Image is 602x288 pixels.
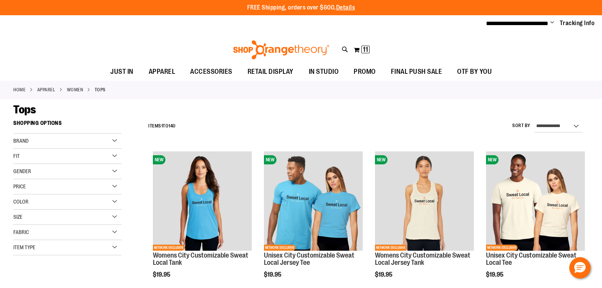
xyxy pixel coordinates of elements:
span: NEW [153,155,165,164]
a: OTF BY YOU [450,63,499,81]
span: NEW [375,155,388,164]
a: Home [13,86,25,93]
h2: Items to [148,120,176,132]
span: FINAL PUSH SALE [391,63,442,80]
span: Size [13,214,22,220]
a: Unisex City Customizable Sweat Local Jersey Tee [264,251,354,267]
a: Womens City Customizable Sweat Local Jersey Tank [375,251,470,267]
span: $19.95 [375,271,394,278]
a: JUST IN [103,63,141,81]
span: JUST IN [110,63,133,80]
span: Brand [13,138,29,144]
span: NETWORK EXCLUSIVE [486,245,518,251]
button: Account menu [550,19,554,27]
label: Sort By [512,123,531,129]
a: Unisex City Customizable Sweat Local Tee [486,251,577,267]
span: PROMO [354,63,376,80]
a: RETAIL DISPLAY [240,63,301,81]
p: FREE Shipping, orders over $600. [247,3,355,12]
a: WOMEN [67,86,83,93]
img: Shop Orangetheory [232,40,330,59]
span: Item Type [13,244,35,250]
span: APPAREL [149,63,175,80]
a: IN STUDIO [301,63,346,81]
span: NETWORK EXCLUSIVE [153,245,184,251]
span: NETWORK EXCLUSIVE [264,245,295,251]
span: NEW [264,155,276,164]
span: OTF BY YOU [457,63,492,80]
span: 1 [161,123,163,129]
a: ACCESSORIES [183,63,240,81]
span: Price [13,183,26,189]
span: ACCESSORIES [190,63,232,80]
a: APPAREL [37,86,56,93]
a: Tracking Info [560,19,595,27]
a: City Customizable Jersey Racerback TankNEWNETWORK EXCLUSIVE [375,151,474,251]
span: $19.95 [264,271,283,278]
a: Womens City Customizable Sweat Local Tank [153,251,248,267]
a: Unisex City Customizable Fine Jersey TeeNEWNETWORK EXCLUSIVE [264,151,363,251]
a: Details [336,4,355,11]
span: Color [13,199,29,205]
a: PROMO [346,63,383,81]
img: City Customizable Perfect Racerback Tank [153,151,252,250]
a: Image of Unisex City Customizable Very Important TeeNEWNETWORK EXCLUSIVE [486,151,585,251]
span: $19.95 [486,271,505,278]
span: RETAIL DISPLAY [248,63,294,80]
span: 11 [363,46,368,53]
span: NETWORK EXCLUSIVE [375,245,407,251]
span: $19.95 [153,271,172,278]
strong: Tops [95,86,106,93]
img: Unisex City Customizable Fine Jersey Tee [264,151,363,250]
span: Fabric [13,229,29,235]
span: NEW [486,155,499,164]
span: Fit [13,153,20,159]
strong: Shopping Options [13,116,122,134]
span: Tops [13,103,36,116]
a: FINAL PUSH SALE [383,63,450,81]
a: City Customizable Perfect Racerback TankNEWNETWORK EXCLUSIVE [153,151,252,251]
button: Hello, have a question? Let’s chat. [569,257,591,278]
a: APPAREL [141,63,183,80]
span: 140 [168,123,176,129]
span: Gender [13,168,31,174]
img: City Customizable Jersey Racerback Tank [375,151,474,250]
img: Image of Unisex City Customizable Very Important Tee [486,151,585,250]
span: IN STUDIO [309,63,339,80]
